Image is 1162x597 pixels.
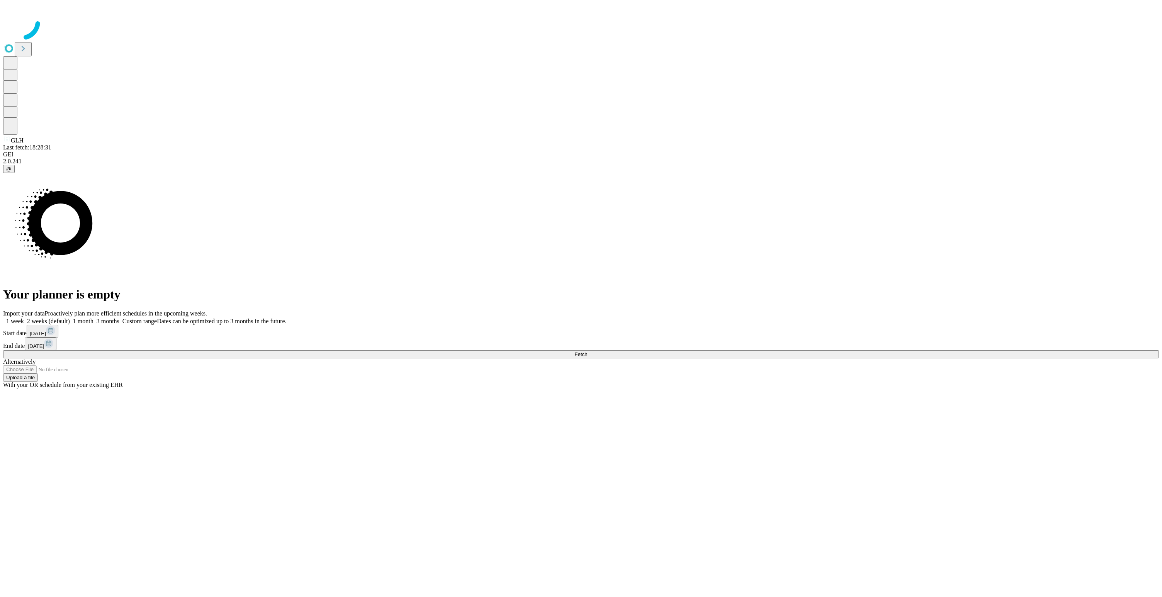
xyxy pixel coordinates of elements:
[3,358,36,365] span: Alternatively
[27,325,58,338] button: [DATE]
[3,165,15,173] button: @
[3,287,1159,302] h1: Your planner is empty
[45,310,207,317] span: Proactively plan more efficient schedules in the upcoming weeks.
[3,151,1159,158] div: GEI
[28,343,44,349] span: [DATE]
[6,166,12,172] span: @
[3,310,45,317] span: Import your data
[73,318,93,324] span: 1 month
[97,318,119,324] span: 3 months
[11,137,24,144] span: GLH
[574,351,587,357] span: Fetch
[3,144,51,151] span: Last fetch: 18:28:31
[3,325,1159,338] div: Start date
[3,338,1159,350] div: End date
[3,158,1159,165] div: 2.0.241
[30,331,46,336] span: [DATE]
[6,318,24,324] span: 1 week
[25,338,56,350] button: [DATE]
[122,318,157,324] span: Custom range
[27,318,70,324] span: 2 weeks (default)
[157,318,286,324] span: Dates can be optimized up to 3 months in the future.
[3,350,1159,358] button: Fetch
[3,382,123,388] span: With your OR schedule from your existing EHR
[3,373,38,382] button: Upload a file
